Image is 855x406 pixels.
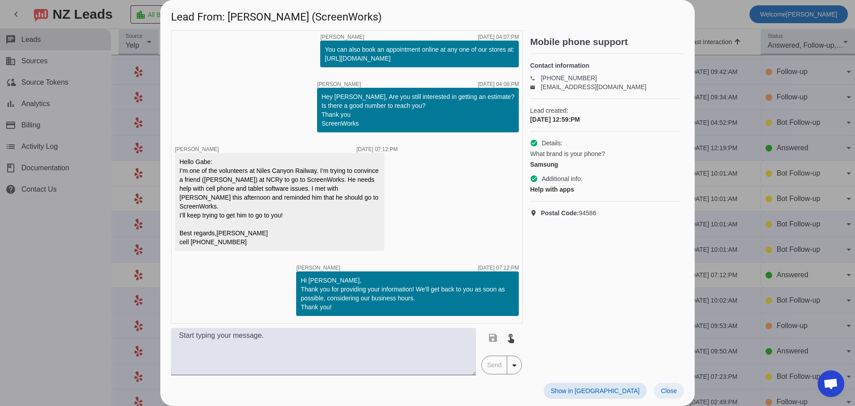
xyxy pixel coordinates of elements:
[530,209,541,217] mat-icon: location_on
[530,149,605,158] span: What brand is your phone?
[530,115,680,124] div: [DATE] 12:59:PM
[541,174,582,183] span: Additional info:
[541,83,646,90] a: [EMAIL_ADDRESS][DOMAIN_NAME]
[530,61,680,70] h4: Contact information
[530,37,684,46] h2: Mobile phone support
[325,45,514,63] div: You can also book an appointment online at any one of our stores at: [URL][DOMAIN_NAME]​
[320,34,364,40] span: [PERSON_NAME]
[544,383,647,399] button: Show in [GEOGRAPHIC_DATA]
[541,209,579,217] strong: Postal Code:
[322,92,514,128] div: Hey [PERSON_NAME], Are you still interested in getting an estimate? Is there a good number to rea...
[530,106,680,115] span: Lead created:
[357,147,398,152] div: [DATE] 07:12:PM
[530,85,541,89] mat-icon: email
[541,209,596,217] span: 94586
[317,82,361,87] span: [PERSON_NAME]
[509,360,520,371] mat-icon: arrow_drop_down
[530,76,541,80] mat-icon: phone
[530,139,538,147] mat-icon: check_circle
[179,157,380,246] div: Hello Gabe: I’m one of the volunteers at Niles Canyon Railway. I’m trying to convince a friend ([...
[175,146,219,152] span: [PERSON_NAME]
[478,82,519,87] div: [DATE] 04:08:PM
[530,175,538,183] mat-icon: check_circle
[301,276,514,312] div: Hi [PERSON_NAME], Thank you for providing your information! We'll get back to you as soon as poss...
[661,387,677,394] span: Close
[478,34,519,40] div: [DATE] 04:07:PM
[505,332,516,343] mat-icon: touch_app
[654,383,684,399] button: Close
[818,370,844,397] div: Open chat
[296,265,340,271] span: [PERSON_NAME]
[541,139,562,148] span: Details:
[530,185,680,194] div: Help with apps
[478,265,519,271] div: [DATE] 07:12:PM
[551,387,639,394] span: Show in [GEOGRAPHIC_DATA]
[541,74,597,82] a: [PHONE_NUMBER]
[530,160,680,169] div: Samsung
